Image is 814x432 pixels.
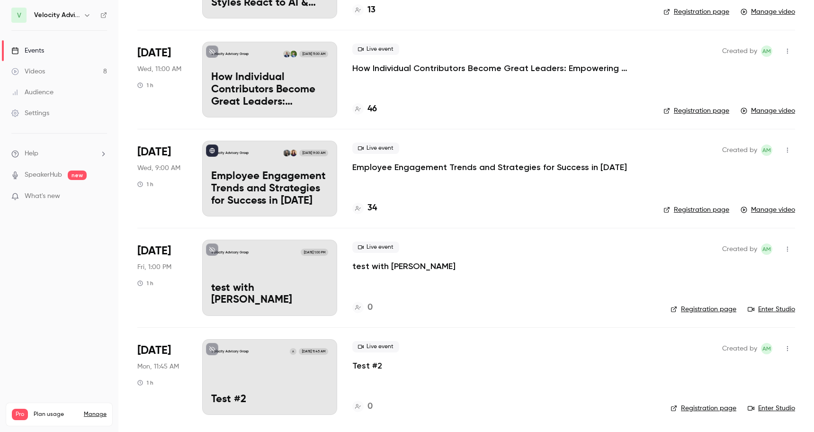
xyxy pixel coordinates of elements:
[352,360,382,371] a: Test #2
[34,10,80,20] h6: Velocity Advisory Group
[137,45,171,61] span: [DATE]
[741,7,795,17] a: Manage video
[211,250,249,255] p: Velocity Advisory Group
[722,45,757,57] span: Created by
[137,362,179,371] span: Mon, 11:45 AM
[211,171,328,207] p: Employee Engagement Trends and Strategies for Success in [DATE]
[211,394,328,406] p: Test #2
[299,348,328,355] span: [DATE] 11:45 AM
[137,343,171,358] span: [DATE]
[663,7,729,17] a: Registration page
[367,4,376,17] h4: 13
[290,150,297,156] img: Abbie Mood
[748,305,795,314] a: Enter Studio
[741,106,795,116] a: Manage video
[722,243,757,255] span: Created by
[352,4,376,17] a: 13
[137,144,171,160] span: [DATE]
[211,72,328,108] p: How Individual Contributors Become Great Leaders: Empowering New Managers for Success
[762,343,771,354] span: AM
[741,205,795,215] a: Manage video
[722,343,757,354] span: Created by
[137,163,180,173] span: Wed, 9:00 AM
[211,349,249,354] p: Velocity Advisory Group
[671,404,736,413] a: Registration page
[762,243,771,255] span: AM
[137,379,153,387] div: 1 h
[352,44,399,55] span: Live event
[96,192,107,201] iframe: Noticeable Trigger
[748,404,795,413] a: Enter Studio
[137,180,153,188] div: 1 h
[352,162,627,173] a: Employee Engagement Trends and Strategies for Success in [DATE]
[367,400,373,413] h4: 0
[352,301,373,314] a: 0
[367,301,373,314] h4: 0
[137,262,171,272] span: Fri, 1:00 PM
[761,144,772,156] span: Abbie Mood
[761,45,772,57] span: Abbie Mood
[137,240,187,315] div: Nov 1 Fri, 1:00 PM (America/Denver)
[211,52,249,56] p: Velocity Advisory Group
[301,249,328,255] span: [DATE] 1:00 PM
[283,150,290,156] img: Amanda Nichols
[137,81,153,89] div: 1 h
[11,108,49,118] div: Settings
[352,143,399,154] span: Live event
[663,205,729,215] a: Registration page
[352,63,636,74] a: How Individual Contributors Become Great Leaders: Empowering New Managers for Success
[352,202,377,215] a: 34
[202,141,337,216] a: Velocity Advisory GroupAbbie MoodAmanda Nichols[DATE] 9:00 AMEmployee Engagement Trends and Strat...
[352,103,377,116] a: 46
[137,243,171,259] span: [DATE]
[68,171,87,180] span: new
[762,45,771,57] span: AM
[202,42,337,117] a: Velocity Advisory GroupRyan PayneJoe Witte[DATE] 11:00 AMHow Individual Contributors Become Great...
[761,243,772,255] span: Abbie Mood
[289,348,297,355] div: A
[352,400,373,413] a: 0
[11,67,45,76] div: Videos
[671,305,736,314] a: Registration page
[25,191,60,201] span: What's new
[352,261,456,272] a: test with [PERSON_NAME]
[283,51,290,57] img: Joe Witte
[211,151,249,155] p: Velocity Advisory Group
[84,411,107,418] a: Manage
[25,170,62,180] a: SpeakerHub
[202,240,337,315] a: Velocity Advisory Group[DATE] 1:00 PMtest with [PERSON_NAME]
[762,144,771,156] span: AM
[202,339,337,415] a: Velocity Advisory GroupA[DATE] 11:45 AMTest #2
[290,51,297,57] img: Ryan Payne
[211,282,328,307] p: test with [PERSON_NAME]
[34,411,78,418] span: Plan usage
[11,149,107,159] li: help-dropdown-opener
[137,279,153,287] div: 1 h
[722,144,757,156] span: Created by
[137,42,187,117] div: Apr 16 Wed, 11:00 AM (America/Denver)
[11,88,54,97] div: Audience
[352,341,399,352] span: Live event
[17,10,21,20] span: V
[761,343,772,354] span: Abbie Mood
[299,51,328,57] span: [DATE] 11:00 AM
[25,149,38,159] span: Help
[352,242,399,253] span: Live event
[367,202,377,215] h4: 34
[299,150,328,156] span: [DATE] 9:00 AM
[137,339,187,415] div: Oct 28 Mon, 11:45 AM (America/Denver)
[137,64,181,74] span: Wed, 11:00 AM
[137,141,187,216] div: Feb 5 Wed, 9:00 AM (America/Denver)
[12,409,28,420] span: Pro
[663,106,729,116] a: Registration page
[367,103,377,116] h4: 46
[11,46,44,55] div: Events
